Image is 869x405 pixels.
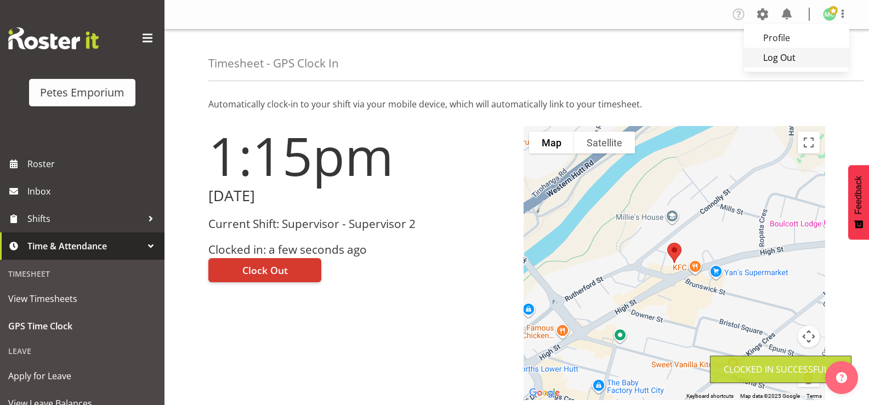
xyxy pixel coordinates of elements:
span: GPS Time Clock [8,318,156,334]
button: Map camera controls [798,326,820,347]
h3: Current Shift: Supervisor - Supervisor 2 [208,218,510,230]
h3: Clocked in: a few seconds ago [208,243,510,256]
a: Terms (opens in new tab) [806,393,822,399]
img: help-xxl-2.png [836,372,847,383]
div: Clocked in Successfully [724,363,838,376]
button: Toggle fullscreen view [798,132,820,153]
span: Map data ©2025 Google [740,393,800,399]
span: Apply for Leave [8,368,156,384]
span: Feedback [854,176,864,214]
a: Open this area in Google Maps (opens a new window) [526,386,563,400]
div: Leave [3,340,162,362]
h1: 1:15pm [208,126,510,185]
img: Rosterit website logo [8,27,99,49]
button: Keyboard shortcuts [686,392,734,400]
span: Inbox [27,183,159,199]
div: Petes Emporium [40,84,124,101]
h2: [DATE] [208,187,510,204]
a: GPS Time Clock [3,312,162,340]
p: Automatically clock-in to your shift via your mobile device, which will automatically link to you... [208,98,825,111]
a: Log Out [744,48,849,67]
span: Clock Out [242,263,288,277]
span: Roster [27,156,159,172]
button: Clock Out [208,258,321,282]
a: Apply for Leave [3,362,162,390]
span: Shifts [27,210,143,227]
button: Feedback - Show survey [848,165,869,239]
span: View Timesheets [8,290,156,307]
a: View Timesheets [3,285,162,312]
a: Profile [744,28,849,48]
button: Show street map [529,132,574,153]
button: Show satellite imagery [574,132,635,153]
span: Time & Attendance [27,238,143,254]
h4: Timesheet - GPS Clock In [208,57,339,70]
div: Timesheet [3,263,162,285]
img: melissa-cowen2635.jpg [823,8,836,21]
img: Google [526,386,563,400]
